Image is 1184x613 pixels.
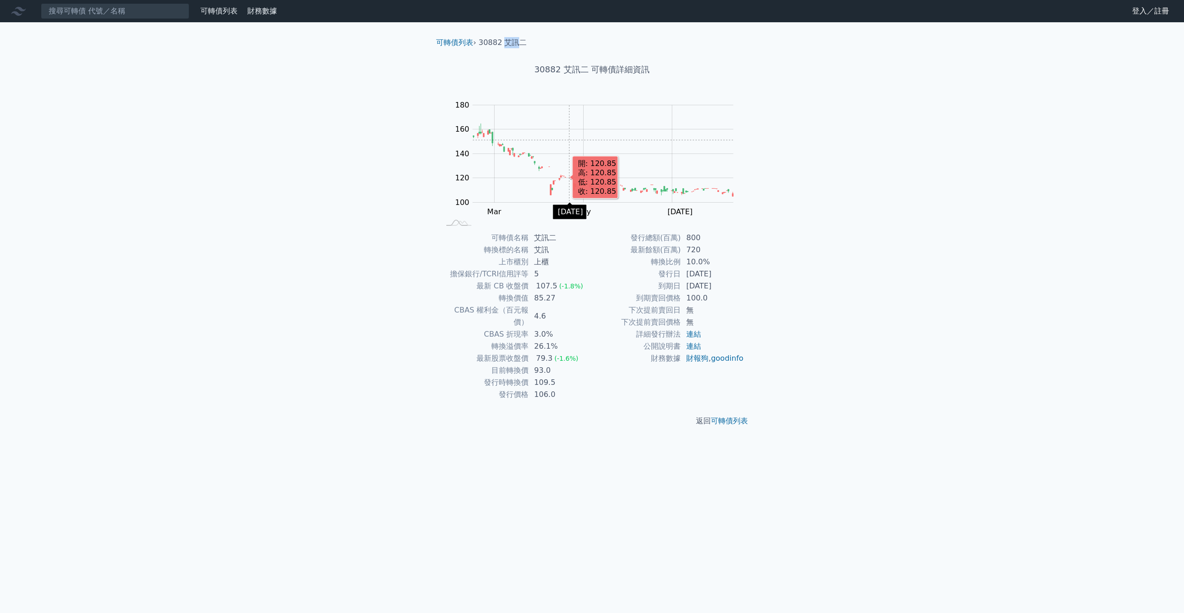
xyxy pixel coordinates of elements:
li: › [436,37,476,48]
a: 財報狗 [686,354,708,363]
a: 登入／註冊 [1125,4,1177,19]
a: 財務數據 [247,6,277,15]
td: 目前轉換價 [440,364,528,377]
a: 可轉債列表 [200,6,238,15]
td: CBAS 折現率 [440,328,528,340]
li: 30882 艾訊二 [479,37,527,48]
div: 79.3 [534,352,554,364]
td: 到期賣回價格 [592,292,681,304]
td: 發行總額(百萬) [592,232,681,244]
td: 上櫃 [528,256,592,268]
td: 艾訊 [528,244,592,256]
td: 最新餘額(百萬) [592,244,681,256]
td: 發行價格 [440,389,528,401]
td: 5 [528,268,592,280]
input: 搜尋可轉債 代號／名稱 [41,3,189,19]
td: CBAS 權利金（百元報價） [440,304,528,328]
td: 無 [681,304,744,316]
td: 上市櫃別 [440,256,528,268]
td: 26.1% [528,340,592,352]
td: 93.0 [528,364,592,377]
td: 106.0 [528,389,592,401]
tspan: 160 [455,125,470,134]
td: 下次提前賣回日 [592,304,681,316]
span: (-1.8%) [559,282,583,290]
td: 3.0% [528,328,592,340]
span: (-1.6%) [554,355,579,362]
g: Series [473,123,733,196]
td: 下次提前賣回價格 [592,316,681,328]
td: 85.27 [528,292,592,304]
td: 最新 CB 收盤價 [440,280,528,292]
td: 10.0% [681,256,744,268]
td: 720 [681,244,744,256]
td: 100.0 [681,292,744,304]
td: 109.5 [528,377,592,389]
td: [DATE] [681,280,744,292]
td: [DATE] [681,268,744,280]
td: 艾訊二 [528,232,592,244]
td: 800 [681,232,744,244]
td: 發行時轉換價 [440,377,528,389]
tspan: 120 [455,173,470,182]
a: 可轉債列表 [436,38,473,47]
tspan: 100 [455,198,470,207]
tspan: Mar [487,207,502,216]
td: 轉換比例 [592,256,681,268]
td: 轉換價值 [440,292,528,304]
p: 返回 [429,415,755,427]
tspan: May [576,207,591,216]
g: Chart [450,101,747,216]
div: 107.5 [534,280,559,292]
td: 擔保銀行/TCRI信用評等 [440,268,528,280]
a: 連結 [686,330,701,338]
td: 財務數據 [592,352,681,364]
a: 可轉債列表 [711,416,748,425]
tspan: 140 [455,149,470,158]
td: 公開說明書 [592,340,681,352]
td: , [681,352,744,364]
h1: 30882 艾訊二 可轉債詳細資訊 [429,63,755,76]
td: 發行日 [592,268,681,280]
td: 可轉債名稱 [440,232,528,244]
a: goodinfo [711,354,743,363]
td: 4.6 [528,304,592,328]
td: 無 [681,316,744,328]
tspan: [DATE] [668,207,693,216]
td: 轉換溢價率 [440,340,528,352]
tspan: 180 [455,101,470,109]
td: 到期日 [592,280,681,292]
td: 最新股票收盤價 [440,352,528,364]
td: 詳細發行辦法 [592,328,681,340]
a: 連結 [686,342,701,351]
td: 轉換標的名稱 [440,244,528,256]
